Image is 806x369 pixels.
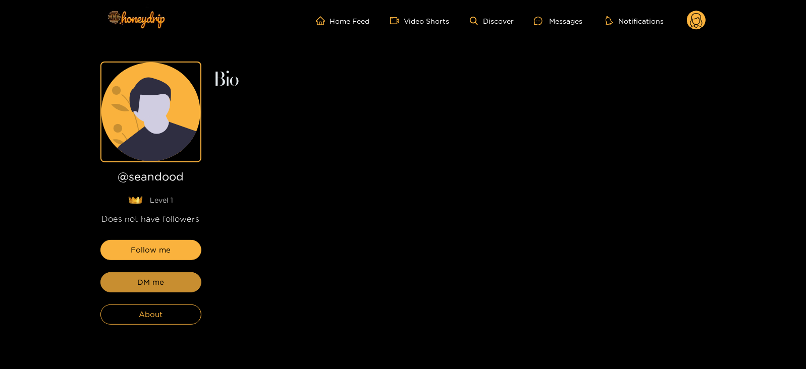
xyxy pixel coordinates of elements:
[100,272,201,292] button: DM me
[390,16,450,25] a: Video Shorts
[603,16,667,26] button: Notifications
[390,16,404,25] span: video-camera
[100,240,201,260] button: Follow me
[534,15,582,27] div: Messages
[100,213,201,225] div: Does not have followers
[470,17,514,25] a: Discover
[131,244,171,256] span: Follow me
[128,196,143,204] img: lavel grade
[150,195,174,205] span: Level 1
[316,16,370,25] a: Home Feed
[213,72,706,89] h2: Bio
[100,170,201,187] h1: @ seandood
[316,16,330,25] span: home
[137,276,164,288] span: DM me
[139,309,163,321] span: About
[100,304,201,325] button: About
